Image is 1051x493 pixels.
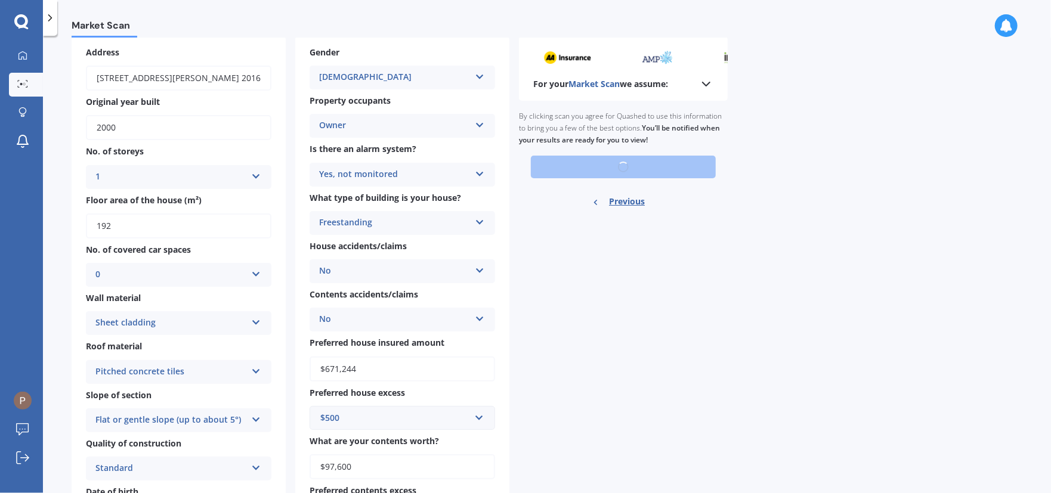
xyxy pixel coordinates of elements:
div: 1 [95,170,246,184]
div: Sheet cladding [95,316,246,330]
span: Address [86,46,119,58]
span: House accidents/claims [310,240,407,252]
span: Slope of section [86,389,152,401]
span: Property occupants [310,95,391,106]
span: What type of building is your house? [310,192,461,203]
span: Wall material [86,292,141,303]
img: aa_sm.webp [537,51,585,64]
b: For your we assume: [533,78,668,90]
span: No. of covered car spaces [86,244,191,255]
span: Market Scan [72,20,137,36]
span: Market Scan [568,78,620,89]
div: No [319,312,470,327]
span: Preferred house insured amount [310,337,444,349]
div: 0 [95,268,246,282]
div: Freestanding [319,216,470,230]
img: initio_sm.webp [716,51,750,64]
img: ACg8ocKml2aleTt6v8_uOxp0BzV63w8WdsLLTEHuJDveRx3FcBoeCQ=s96-c [14,392,32,410]
span: Quality of construction [86,438,181,449]
div: Flat or gentle slope (up to about 5°) [95,413,246,427]
span: Roof material [86,341,142,352]
span: Floor area of the house (m²) [86,194,202,206]
div: Yes, not monitored [319,168,470,182]
input: Enter floor area [86,213,271,238]
span: Preferred house excess [310,387,405,398]
div: $500 [320,411,470,424]
span: Previous [609,193,645,210]
div: Standard [95,461,246,476]
span: Contents accidents/claims [310,289,418,300]
b: You’ll be notified when your results are ready for you to view! [519,123,720,145]
div: [DEMOGRAPHIC_DATA] [319,70,470,85]
span: Original year built [86,96,160,107]
div: By clicking scan you agree for Quashed to use this information to bring you a few of the best opt... [519,101,728,156]
div: Owner [319,119,470,133]
img: amp_sm.png [634,51,667,64]
span: No. of storeys [86,146,144,157]
span: Is there an alarm system? [310,144,416,155]
div: Pitched concrete tiles [95,365,246,379]
span: What are your contents worth? [310,435,439,447]
span: Gender [310,46,339,58]
div: No [319,264,470,278]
